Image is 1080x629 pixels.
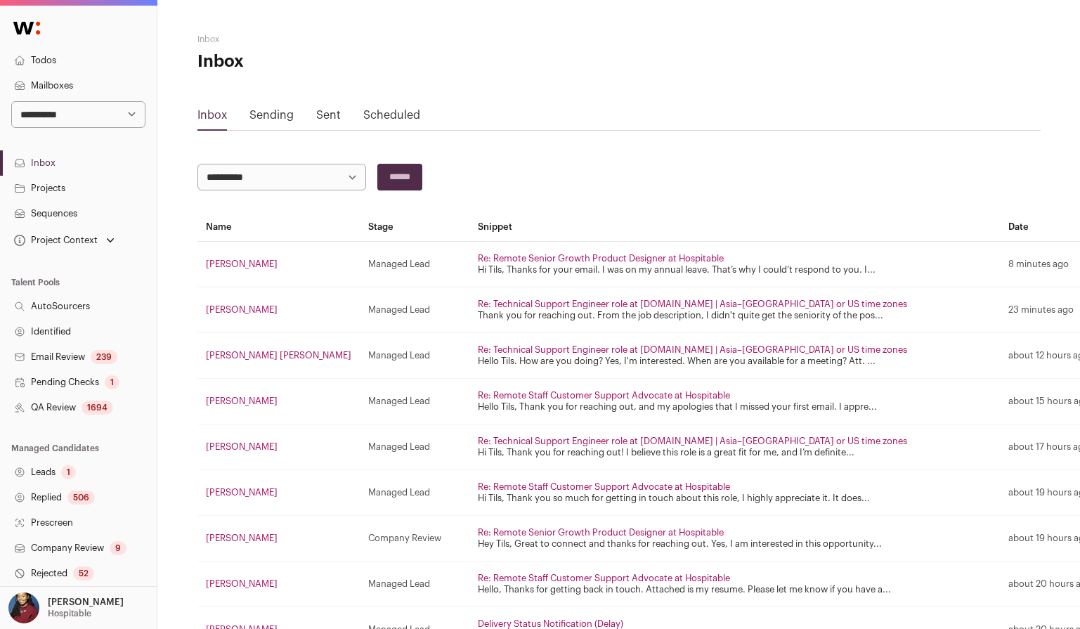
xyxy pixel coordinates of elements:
[360,562,469,607] td: Managed Lead
[478,528,724,537] a: Re: Remote Senior Growth Product Designer at Hospitable
[11,235,98,246] div: Project Context
[478,356,876,365] a: Hello Tils. How are you doing? Yes, I'm interested. When are you available for a meeting? Att. ...
[105,375,119,389] div: 1
[206,305,278,314] a: [PERSON_NAME]
[478,539,882,548] a: Hey Tils, Great to connect and thanks for reaching out. Yes, I am interested in this opportunity...
[206,396,278,406] a: [PERSON_NAME]
[363,110,420,121] a: Scheduled
[110,541,126,555] div: 9
[48,608,91,619] p: Hospitable
[197,110,227,121] a: Inbox
[206,442,278,451] a: [PERSON_NAME]
[61,465,76,479] div: 1
[478,311,883,320] a: Thank you for reaching out. From the job description, I didn't quite get the seniority of the pos...
[478,402,877,411] a: Hello Tils, Thank you for reaching out, and my apologies that I missed your first email. I appre...
[206,488,278,497] a: [PERSON_NAME]
[249,110,294,121] a: Sending
[206,579,278,588] a: [PERSON_NAME]
[316,110,341,121] a: Sent
[197,51,479,73] h1: Inbox
[478,573,730,583] a: Re: Remote Staff Customer Support Advocate at Hospitable
[478,391,730,400] a: Re: Remote Staff Customer Support Advocate at Hospitable
[469,213,1001,242] th: Snippet
[206,351,351,360] a: [PERSON_NAME] [PERSON_NAME]
[360,287,469,333] td: Managed Lead
[478,482,730,491] a: Re: Remote Staff Customer Support Advocate at Hospitable
[478,436,907,446] a: Re: Technical Support Engineer role at [DOMAIN_NAME] | Asia–[GEOGRAPHIC_DATA] or US time zones
[206,259,278,268] a: [PERSON_NAME]
[82,401,113,415] div: 1694
[6,592,126,623] button: Open dropdown
[67,491,95,505] div: 506
[478,299,907,309] a: Re: Technical Support Engineer role at [DOMAIN_NAME] | Asia–[GEOGRAPHIC_DATA] or US time zones
[73,566,94,581] div: 52
[478,448,854,457] a: Hi Tils, Thank you for reaching out! I believe this role is a great fit for me, and I’m definite...
[478,254,724,263] a: Re: Remote Senior Growth Product Designer at Hospitable
[478,493,870,502] a: Hi Tils, Thank you so much for getting in touch about this role, I highly appreciate it. It does...
[8,592,39,623] img: 10010497-medium_jpg
[6,14,48,42] img: Wellfound
[91,350,117,364] div: 239
[478,265,876,274] a: Hi Tils, Thanks for your email. I was on my annual leave. That’s why I could’t respond to you. I...
[360,379,469,424] td: Managed Lead
[478,345,907,354] a: Re: Technical Support Engineer role at [DOMAIN_NAME] | Asia–[GEOGRAPHIC_DATA] or US time zones
[197,34,479,45] h2: Inbox
[360,242,469,287] td: Managed Lead
[360,333,469,379] td: Managed Lead
[197,213,360,242] th: Name
[478,585,891,594] a: Hello, Thanks for getting back in touch. Attached is my resume. Please let me know if you have a...
[48,597,124,608] p: [PERSON_NAME]
[360,424,469,470] td: Managed Lead
[478,619,623,628] a: Delivery Status Notification (Delay)
[360,516,469,562] td: Company Review
[360,213,469,242] th: Stage
[206,533,278,543] a: [PERSON_NAME]
[11,231,117,250] button: Open dropdown
[360,470,469,516] td: Managed Lead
